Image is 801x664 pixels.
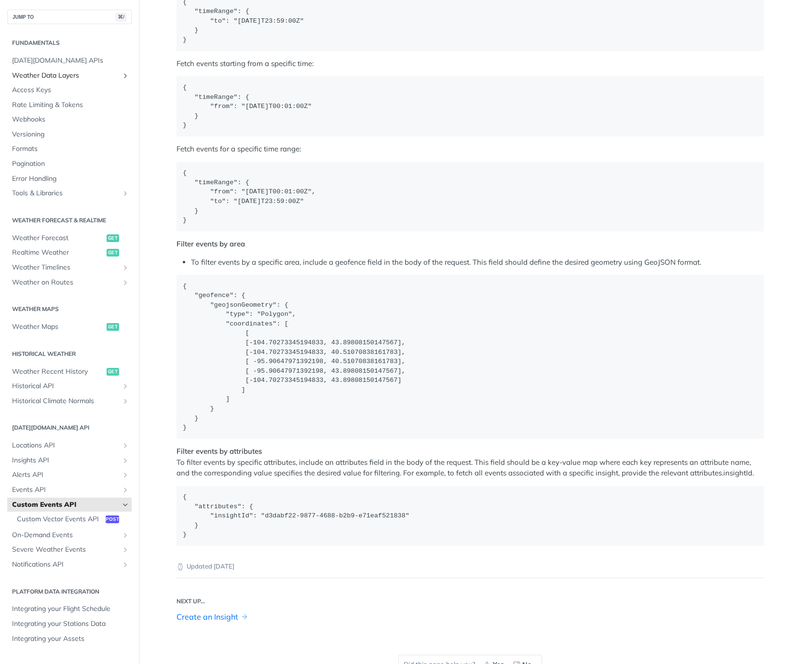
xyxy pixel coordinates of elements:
span: { "timeRange": { "from": "[DATE]T00:01:00Z", "to": "[DATE]T23:59:00Z" } } [183,169,324,224]
button: Show subpages for Locations API [122,442,129,449]
a: [DATE][DOMAIN_NAME] APIs [7,54,132,68]
a: Versioning [7,127,132,142]
button: Show subpages for Notifications API [122,561,129,569]
span: Integrating your Assets [12,634,129,644]
button: Show subpages for Insights API [122,457,129,464]
button: Show subpages for Weather Timelines [122,264,129,271]
a: Custom Events APIHide subpages for Custom Events API [7,498,132,512]
strong: Filter events by area [176,239,245,248]
h2: Platform DATA integration [7,587,132,596]
a: Severe Weather EventsShow subpages for Severe Weather Events [7,542,132,557]
a: Create an Insight [176,611,238,623]
button: Show subpages for Weather on Routes [122,279,129,286]
span: Integrating your Stations Data [12,619,129,629]
a: Weather Data LayersShow subpages for Weather Data Layers [7,68,132,83]
span: Insights API [12,456,119,465]
span: [DATE][DOMAIN_NAME] APIs [12,56,129,66]
p: Updated [DATE] [176,562,764,571]
span: Weather on Routes [12,278,119,287]
span: Tools & Libraries [12,189,119,198]
span: Webhooks [12,115,129,124]
span: Rate Limiting & Tokens [12,100,129,110]
a: Weather TimelinesShow subpages for Weather Timelines [7,260,132,275]
button: Show subpages for Historical Climate Normals [122,397,129,405]
button: Show subpages for Weather Data Layers [122,72,129,80]
a: Integrating your Stations Data [7,617,132,631]
a: Realtime Weatherget [7,245,132,260]
span: post [106,515,119,523]
h2: Fundamentals [7,39,132,47]
button: Show subpages for Historical API [122,382,129,390]
span: Historical Climate Normals [12,396,119,406]
span: Notifications API [12,560,119,569]
h2: [DATE][DOMAIN_NAME] API [7,423,132,432]
a: Tools & LibrariesShow subpages for Tools & Libraries [7,186,132,201]
span: Pagination [12,159,129,169]
span: Versioning [12,130,129,139]
a: Events APIShow subpages for Events API [7,483,132,497]
span: Weather Forecast [12,233,104,243]
span: ⌘/ [116,13,126,21]
p: Fetch events for a specific time range: [176,144,764,155]
a: Historical Climate NormalsShow subpages for Historical Climate Normals [7,394,132,408]
li: To filter events by a specific area, include a geofence field in the body of the request. This fi... [191,257,764,268]
span: Integrating your Flight Schedule [12,604,129,614]
div: Next up... [176,597,205,606]
a: Historical APIShow subpages for Historical API [7,379,132,393]
span: Formats [12,144,129,154]
button: JUMP TO⌘/ [7,10,132,24]
a: Alerts APIShow subpages for Alerts API [7,468,132,482]
span: Locations API [12,441,119,450]
button: Show subpages for Alerts API [122,471,129,479]
span: Custom Vector Events API [17,515,103,524]
span: Weather Timelines [12,263,119,272]
button: Hide subpages for Custom Events API [122,501,129,509]
button: Show subpages for Tools & Libraries [122,190,129,197]
a: Custom Vector Events APIpost [12,512,132,527]
button: Show subpages for Events API [122,486,129,494]
span: Alerts API [12,470,119,480]
a: Access Keys [7,83,132,97]
span: { "attributes": { "insightId": "d3dabf22-9877-4688-b2b9-e71eaf521838" } } [183,493,417,538]
span: get [107,323,119,331]
strong: Filter events by attributes [176,447,262,456]
span: get [107,234,119,242]
span: Access Keys [12,85,129,95]
p: To filter events by specific attributes, include an attributes field in the body of the request. ... [176,446,764,479]
a: Weather Mapsget [7,320,132,334]
p: Fetch events starting from a specific time: [176,58,764,69]
h2: Historical Weather [7,350,132,358]
span: Weather Data Layers [12,71,119,81]
a: On-Demand EventsShow subpages for On-Demand Events [7,528,132,542]
span: { "geofence": { "geojsonGeometry": { "type": "Polygon", "coordinates": [ [ [-104.70273345194833, ... [183,283,413,431]
span: { "timeRange": { "from": "[DATE]T00:01:00Z" } } [183,84,320,129]
span: Error Handling [12,174,129,184]
span: get [107,368,119,376]
span: On-Demand Events [12,530,119,540]
span: Weather Maps [12,322,104,332]
a: Formats [7,142,132,156]
span: Weather Recent History [12,367,104,377]
a: Insights APIShow subpages for Insights API [7,453,132,468]
a: Integrating your Flight Schedule [7,602,132,616]
a: Notifications APIShow subpages for Notifications API [7,557,132,572]
span: Historical API [12,381,119,391]
a: Locations APIShow subpages for Locations API [7,438,132,453]
span: Events API [12,485,119,495]
span: Realtime Weather [12,248,104,257]
a: Weather Forecastget [7,231,132,245]
button: Show subpages for Severe Weather Events [122,546,129,554]
a: Pagination [7,157,132,171]
a: Weather Recent Historyget [7,365,132,379]
span: Severe Weather Events [12,545,119,555]
a: Integrating your Assets [7,632,132,646]
a: Rate Limiting & Tokens [7,98,132,112]
a: Webhooks [7,112,132,127]
a: Error Handling [7,172,132,186]
span: get [107,249,119,257]
h2: Weather Maps [7,305,132,313]
button: Show subpages for On-Demand Events [122,531,129,539]
h2: Weather Forecast & realtime [7,216,132,225]
a: Weather on RoutesShow subpages for Weather on Routes [7,275,132,290]
span: Custom Events API [12,500,119,510]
